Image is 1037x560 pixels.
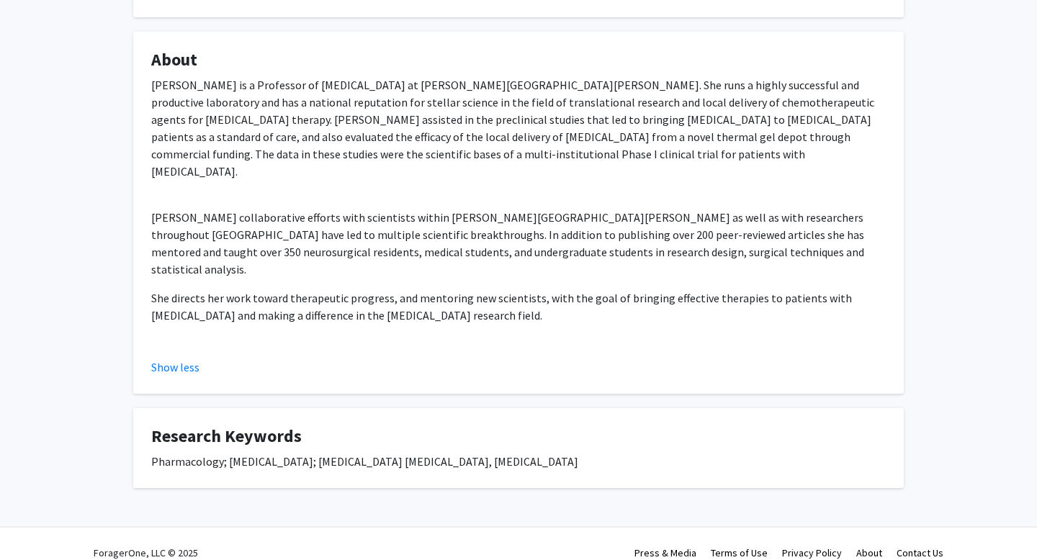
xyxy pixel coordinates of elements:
iframe: Chat [11,495,61,549]
h4: About [151,50,886,71]
a: Press & Media [634,546,696,559]
p: [PERSON_NAME] is a Professor of [MEDICAL_DATA] at [PERSON_NAME][GEOGRAPHIC_DATA][PERSON_NAME]. Sh... [151,76,886,180]
button: Show less [151,358,199,376]
a: Terms of Use [711,546,768,559]
div: Pharmacology; [MEDICAL_DATA]; [MEDICAL_DATA] [MEDICAL_DATA], [MEDICAL_DATA] [151,453,886,470]
a: About [856,546,882,559]
p: [PERSON_NAME] collaborative efforts with scientists within [PERSON_NAME][GEOGRAPHIC_DATA][PERSON_... [151,209,886,278]
a: Privacy Policy [782,546,842,559]
a: Contact Us [897,546,943,559]
h4: Research Keywords [151,426,886,447]
p: She directs her work toward therapeutic progress, and mentoring new scientists, with the goal of ... [151,289,886,324]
